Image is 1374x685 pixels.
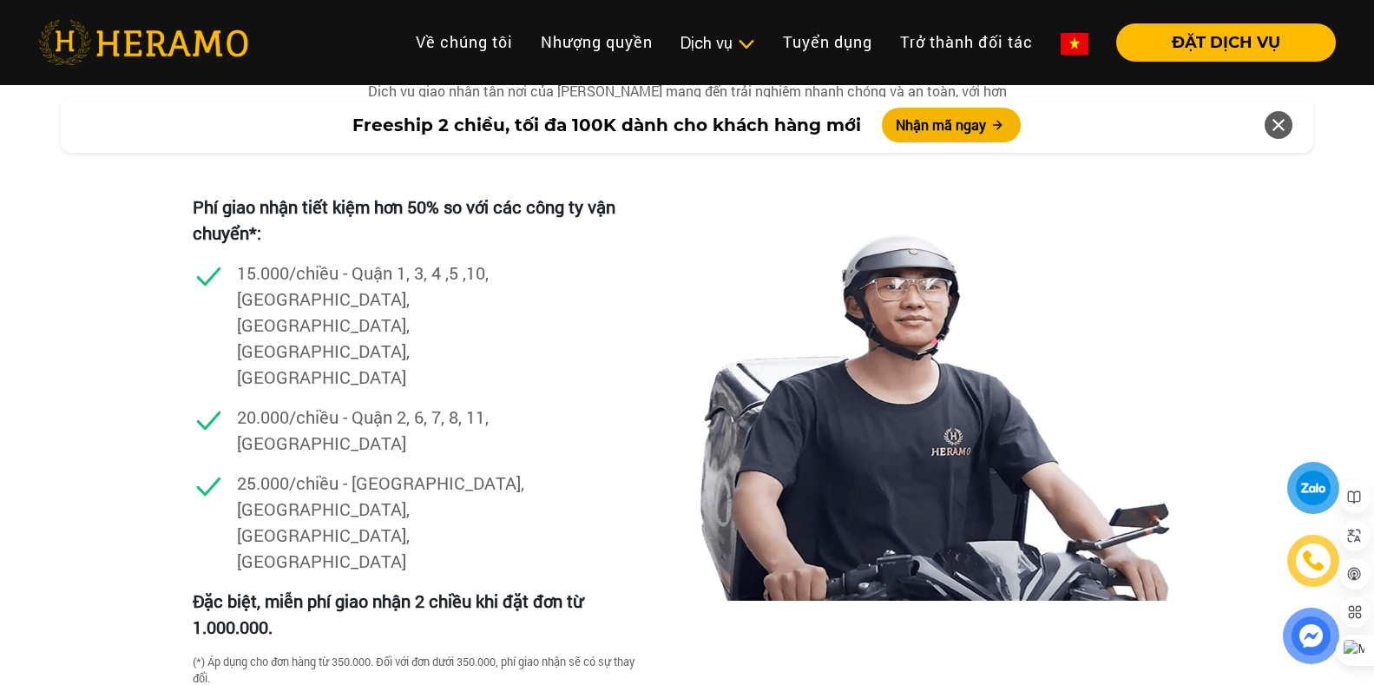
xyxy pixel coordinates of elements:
a: Tuyển dụng [769,23,886,61]
button: ĐẶT DỊCH VỤ [1116,23,1336,62]
p: Phí giao nhận tiết kiệm hơn 50% so với các công ty vận chuyển*: [193,194,638,246]
img: vn-flag.png [1061,33,1088,55]
p: 25.000/chiều - [GEOGRAPHIC_DATA], [GEOGRAPHIC_DATA], [GEOGRAPHIC_DATA], [GEOGRAPHIC_DATA] [237,470,532,574]
p: 20.000/chiều - Quận 2, 6, 7, 8, 11, [GEOGRAPHIC_DATA] [237,404,532,456]
a: Về chúng tôi [402,23,527,61]
p: 15.000/chiều - Quận 1, 3, 4 ,5 ,10, [GEOGRAPHIC_DATA], [GEOGRAPHIC_DATA], [GEOGRAPHIC_DATA], [GEO... [237,260,532,390]
span: Freeship 2 chiều, tối đa 100K dành cho khách hàng mới [352,112,861,138]
img: Heramo ve sinh giat hap giay giao nhan tan noi HCM [687,178,1182,601]
img: checked.svg [193,470,225,502]
p: Đặc biệt, miễn phí giao nhận 2 chiều khi đặt đơn từ 1.000.000. [193,588,638,640]
button: Nhận mã ngay [882,108,1021,142]
a: Trở thành đối tác [886,23,1047,61]
img: checked.svg [193,404,225,436]
a: ĐẶT DỊCH VỤ [1102,35,1336,50]
img: phone-icon [1304,551,1323,570]
img: checked.svg [193,260,225,292]
a: Nhượng quyền [527,23,667,61]
img: subToggleIcon [737,36,755,53]
div: Dịch vụ [680,31,755,55]
a: phone-icon [1290,537,1337,584]
img: heramo-logo.png [38,20,248,65]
